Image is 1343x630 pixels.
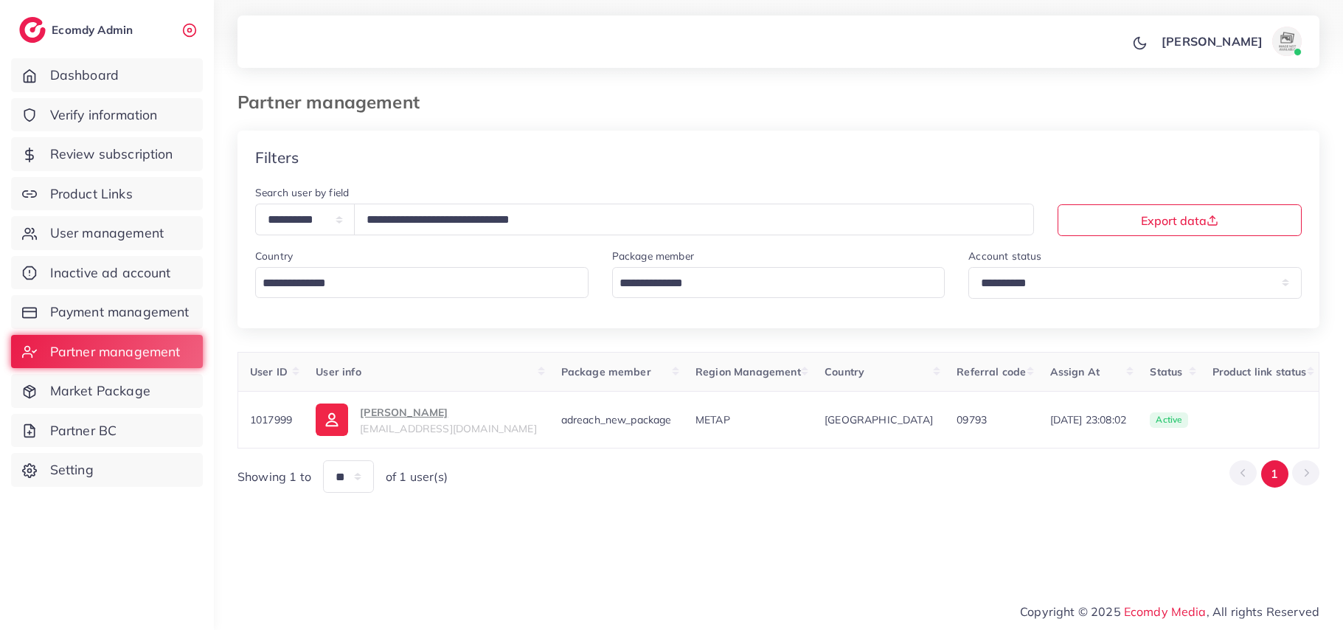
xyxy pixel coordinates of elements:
div: Search for option [255,267,589,298]
span: 09793 [957,413,987,426]
input: Search for option [614,272,926,295]
button: Export data [1058,204,1302,236]
span: Package member [561,365,651,378]
span: METAP [695,413,730,426]
img: avatar [1272,27,1302,56]
a: Setting [11,453,203,487]
label: Country [255,249,293,263]
span: of 1 user(s) [386,468,448,485]
span: , All rights Reserved [1207,603,1319,620]
span: Partner management [50,342,181,361]
a: Verify information [11,98,203,132]
span: Status [1150,365,1182,378]
span: Export data [1141,215,1218,226]
span: [GEOGRAPHIC_DATA] [825,412,933,427]
span: [DATE] 23:08:02 [1050,412,1127,427]
p: [PERSON_NAME] [1162,32,1263,50]
a: [PERSON_NAME][EMAIL_ADDRESS][DOMAIN_NAME] [316,404,537,436]
span: [EMAIL_ADDRESS][DOMAIN_NAME] [360,422,536,435]
span: Review subscription [50,145,173,164]
h2: Ecomdy Admin [52,23,136,37]
a: Review subscription [11,137,203,171]
a: Dashboard [11,58,203,92]
a: Market Package [11,374,203,408]
span: Product Links [50,184,133,204]
div: Search for option [612,267,945,298]
h3: Partner management [237,91,431,113]
span: Dashboard [50,66,119,85]
button: Go to page 1 [1261,460,1288,488]
a: Product Links [11,177,203,211]
span: Market Package [50,381,150,401]
span: User management [50,224,164,243]
span: Setting [50,460,94,480]
img: ic-user-info.36bf1079.svg [316,404,348,436]
a: Partner management [11,335,203,369]
span: Verify information [50,105,158,125]
a: Ecomdy Media [1124,604,1207,619]
span: Payment management [50,302,190,322]
span: Region Management [695,365,801,378]
span: Inactive ad account [50,263,171,283]
img: logo [19,17,46,43]
span: Copyright © 2025 [1020,603,1319,620]
p: [PERSON_NAME] [360,404,536,421]
ul: Pagination [1229,460,1319,488]
a: Inactive ad account [11,256,203,290]
span: Partner BC [50,421,117,440]
span: User ID [250,365,288,378]
input: Search for option [257,272,569,295]
a: User management [11,216,203,250]
a: [PERSON_NAME]avatar [1153,27,1308,56]
span: User info [316,365,361,378]
label: Search user by field [255,185,349,200]
span: Country [825,365,864,378]
span: Referral code [957,365,1026,378]
a: Payment management [11,295,203,329]
span: Assign At [1050,365,1100,378]
span: adreach_new_package [561,413,672,426]
span: Product link status [1212,365,1307,378]
label: Package member [612,249,694,263]
label: Account status [968,249,1041,263]
a: logoEcomdy Admin [19,17,136,43]
h4: Filters [255,148,299,167]
a: Partner BC [11,414,203,448]
span: Showing 1 to [237,468,311,485]
span: 1017999 [250,413,292,426]
span: active [1150,412,1188,429]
